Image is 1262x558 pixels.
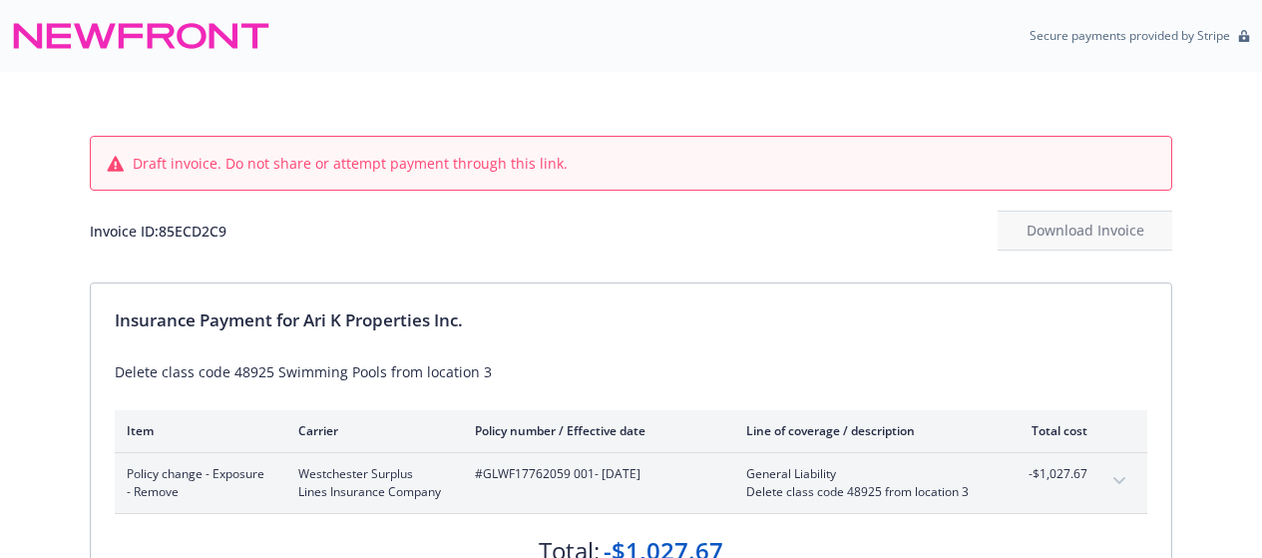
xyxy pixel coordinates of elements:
div: Policy number / Effective date [475,422,714,439]
div: Policy change - Exposure - RemoveWestchester Surplus Lines Insurance Company#GLWF17762059 001- [D... [115,453,1147,513]
button: Download Invoice [998,211,1172,251]
div: Delete class code 48925 Swimming Pools from location 3 [115,361,1147,382]
span: Westchester Surplus Lines Insurance Company [298,465,443,501]
span: Delete class code 48925 from location 3 [746,483,981,501]
span: Draft invoice. Do not share or attempt payment through this link. [133,153,568,174]
span: General Liability [746,465,981,483]
div: Line of coverage / description [746,422,981,439]
div: Carrier [298,422,443,439]
div: Item [127,422,266,439]
span: General LiabilityDelete class code 48925 from location 3 [746,465,981,501]
button: expand content [1103,465,1135,497]
span: Policy change - Exposure - Remove [127,465,266,501]
div: Total cost [1013,422,1087,439]
div: Invoice ID: 85ECD2C9 [90,221,226,242]
span: #GLWF17762059 001 - [DATE] [475,465,714,483]
span: -$1,027.67 [1013,465,1087,483]
div: Download Invoice [998,212,1172,250]
div: Insurance Payment for Ari K Properties Inc. [115,307,1147,333]
p: Secure payments provided by Stripe [1030,27,1230,44]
